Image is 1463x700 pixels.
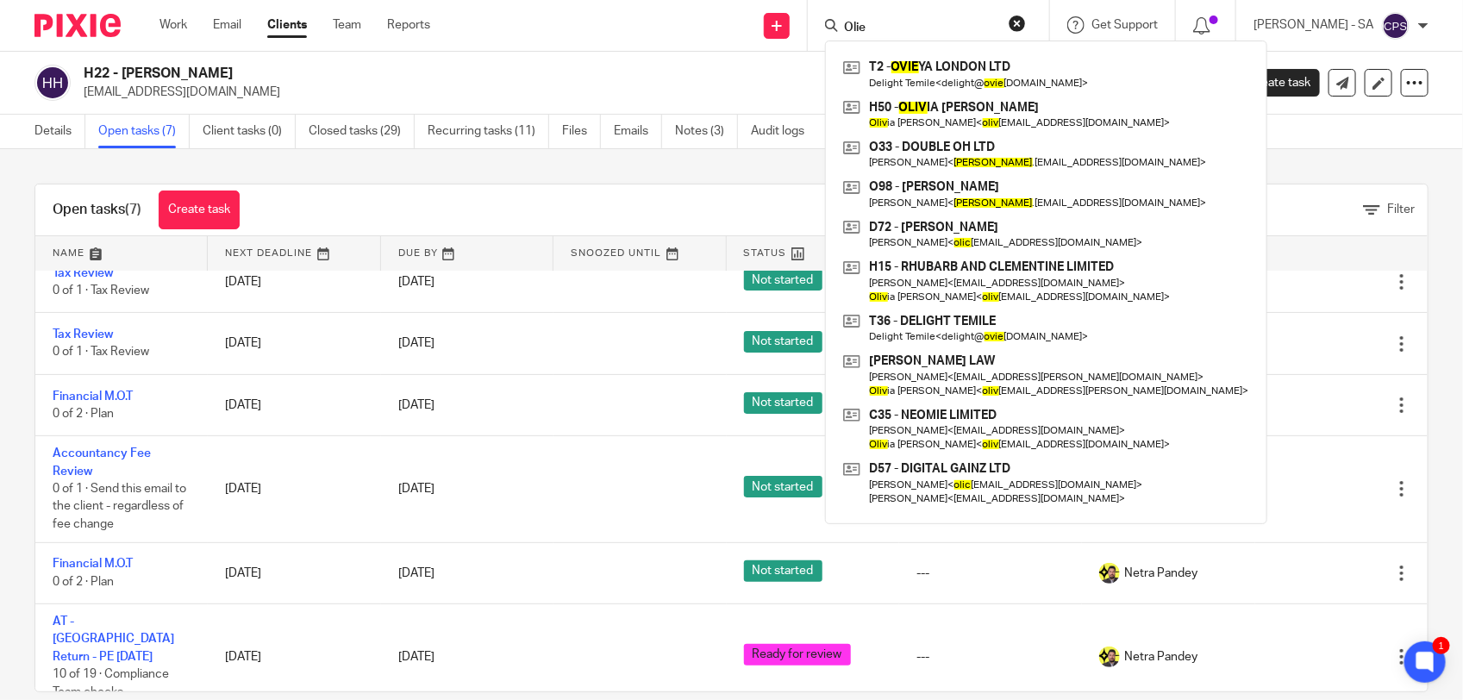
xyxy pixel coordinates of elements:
[398,483,435,495] span: [DATE]
[53,408,114,420] span: 0 of 2 · Plan
[84,84,1194,101] p: [EMAIL_ADDRESS][DOMAIN_NAME]
[53,668,169,698] span: 10 of 19 · Compliance Team checks
[751,115,817,148] a: Audit logs
[1382,12,1410,40] img: svg%3E
[203,115,296,148] a: Client tasks (0)
[53,483,186,530] span: 0 of 1 · Send this email to the client - regardless of fee change
[1124,648,1197,666] span: Netra Pandey
[398,399,435,411] span: [DATE]
[398,567,435,579] span: [DATE]
[53,267,113,279] a: Tax Review
[53,284,149,297] span: 0 of 1 · Tax Review
[53,391,133,403] a: Financial M.O.T
[333,16,361,34] a: Team
[398,276,435,288] span: [DATE]
[744,269,822,291] span: Not started
[571,248,661,258] span: Snoozed Until
[267,16,307,34] a: Clients
[1009,15,1026,32] button: Clear
[1091,19,1158,31] span: Get Support
[208,542,380,603] td: [DATE]
[309,115,415,148] a: Closed tasks (29)
[159,16,187,34] a: Work
[34,14,121,37] img: Pixie
[1254,16,1373,34] p: [PERSON_NAME] - SA
[744,248,787,258] span: Status
[744,392,822,414] span: Not started
[208,374,380,435] td: [DATE]
[208,251,380,312] td: [DATE]
[53,447,151,477] a: Accountancy Fee Review
[34,65,71,101] img: svg%3E
[562,115,601,148] a: Files
[1124,565,1197,582] span: Netra Pandey
[675,115,738,148] a: Notes (3)
[1099,563,1120,584] img: Netra-New-Starbridge-Yellow.jpg
[125,203,141,216] span: (7)
[744,476,822,497] span: Not started
[53,328,113,341] a: Tax Review
[916,565,1065,582] div: ---
[53,576,114,588] span: 0 of 2 · Plan
[53,558,133,570] a: Financial M.O.T
[208,436,380,542] td: [DATE]
[842,21,997,36] input: Search
[34,115,85,148] a: Details
[53,347,149,359] span: 0 of 1 · Tax Review
[159,191,240,229] a: Create task
[1220,69,1320,97] a: Create task
[208,313,380,374] td: [DATE]
[1433,637,1450,654] div: 1
[614,115,662,148] a: Emails
[98,115,190,148] a: Open tasks (7)
[398,651,435,663] span: [DATE]
[387,16,430,34] a: Reports
[53,201,141,219] h1: Open tasks
[53,616,174,663] a: AT - [GEOGRAPHIC_DATA] Return - PE [DATE]
[744,644,851,666] span: Ready for review
[213,16,241,34] a: Email
[744,331,822,353] span: Not started
[1387,203,1415,216] span: Filter
[744,560,822,582] span: Not started
[916,648,1065,666] div: ---
[398,338,435,350] span: [DATE]
[428,115,549,148] a: Recurring tasks (11)
[84,65,972,83] h2: H22 - [PERSON_NAME]
[1099,647,1120,667] img: Netra-New-Starbridge-Yellow.jpg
